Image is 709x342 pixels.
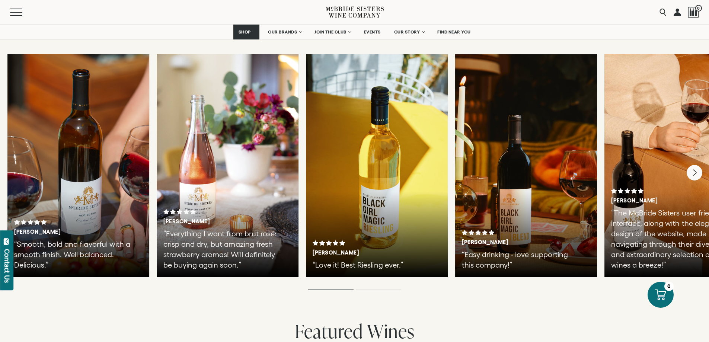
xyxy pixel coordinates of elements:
[313,249,415,256] h3: [PERSON_NAME]
[313,260,432,270] p: “Love it! Best Riesling ever.”
[14,239,134,270] p: “Smooth, bold and flavorful with a smooth finish. Well balanced. Delicious.”
[432,25,476,39] a: FIND NEAR YOU
[310,25,355,39] a: JOIN THE CLUB
[163,228,283,270] p: “Everything I want from brut rosé: crisp and dry, but amazing fresh strawberry aromas! Will defin...
[389,25,429,39] a: OUR STORY
[10,9,37,16] button: Mobile Menu Trigger
[263,25,306,39] a: OUR BRANDS
[394,29,420,35] span: OUR STORY
[163,218,266,225] h3: [PERSON_NAME]
[462,249,581,270] p: “Easy drinking - love supporting this company!”
[364,29,381,35] span: EVENTS
[437,29,471,35] span: FIND NEAR YOU
[695,5,702,12] span: 0
[687,165,702,180] button: Next
[14,228,117,235] h3: [PERSON_NAME]
[238,29,251,35] span: SHOP
[462,239,565,246] h3: [PERSON_NAME]
[314,29,346,35] span: JOIN THE CLUB
[3,249,11,283] div: Contact Us
[268,29,297,35] span: OUR BRANDS
[664,282,674,291] div: 0
[359,25,386,39] a: EVENTS
[233,25,259,39] a: SHOP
